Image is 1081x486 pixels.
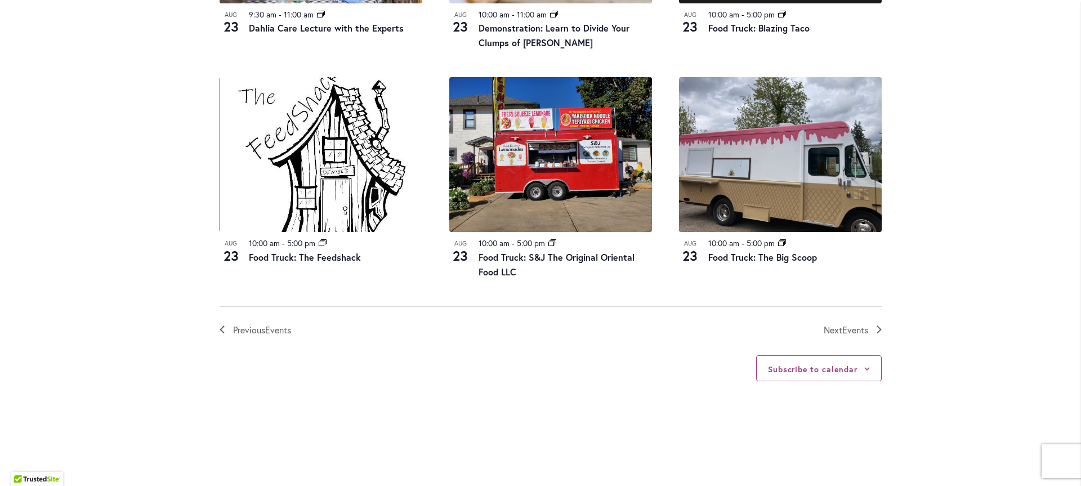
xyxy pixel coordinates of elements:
[517,9,547,20] time: 11:00 am
[679,246,702,265] span: 23
[479,22,629,48] a: Demonstration: Learn to Divide Your Clumps of [PERSON_NAME]
[449,246,472,265] span: 23
[449,77,652,232] img: Food Cart – S&J “The Original Oriental Food”
[768,364,857,374] button: Subscribe to calendar
[479,9,510,20] time: 10:00 am
[741,9,744,20] span: -
[8,446,40,478] iframe: Launch Accessibility Center
[512,9,515,20] span: -
[249,22,404,34] a: Dahlia Care Lecture with the Experts
[249,238,280,248] time: 10:00 am
[517,238,545,248] time: 5:00 pm
[747,238,775,248] time: 5:00 pm
[249,9,276,20] time: 9:30 am
[449,17,472,36] span: 23
[479,238,510,248] time: 10:00 am
[233,323,291,337] span: Previous
[284,9,314,20] time: 11:00 am
[249,251,361,263] a: Food Truck: The Feedshack
[708,9,739,20] time: 10:00 am
[220,323,291,337] a: Previous Events
[279,9,282,20] span: -
[479,251,635,278] a: Food Truck: S&J The Original Oriental Food LLC
[512,238,515,248] span: -
[449,239,472,248] span: Aug
[220,77,422,232] img: The Feedshack
[679,77,882,232] img: Food Truck: The Big Scoop
[220,246,242,265] span: 23
[265,324,291,336] span: Events
[741,238,744,248] span: -
[282,238,285,248] span: -
[708,22,810,34] a: Food Truck: Blazing Taco
[679,10,702,20] span: Aug
[824,323,882,337] a: Next Events
[449,10,472,20] span: Aug
[747,9,775,20] time: 5:00 pm
[220,10,242,20] span: Aug
[220,239,242,248] span: Aug
[679,239,702,248] span: Aug
[708,251,817,263] a: Food Truck: The Big Scoop
[287,238,315,248] time: 5:00 pm
[842,324,868,336] span: Events
[220,17,242,36] span: 23
[708,238,739,248] time: 10:00 am
[679,17,702,36] span: 23
[824,323,868,337] span: Next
